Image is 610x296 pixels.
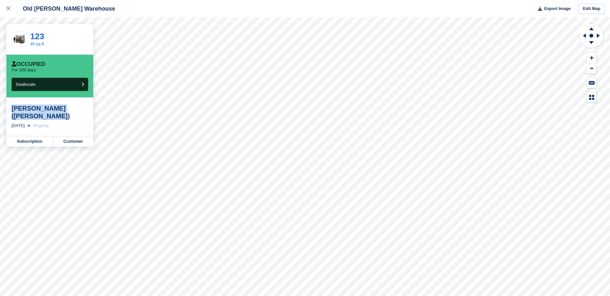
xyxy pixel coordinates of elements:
button: Deallocate [12,78,88,91]
button: Map Legend [587,92,596,103]
img: 40-sqft-unit.jpg [12,34,27,45]
img: arrow-right-light-icn-cde0832a797a2874e46488d9cf13f60e5c3a73dbe684e267c42b8395dfbc2abf.svg [27,124,30,127]
div: [PERSON_NAME] ([PERSON_NAME]) [12,104,88,120]
div: Old [PERSON_NAME] Warehouse [17,5,115,13]
a: 40 sq ft [30,41,44,46]
div: Occupied [12,61,45,67]
p: For 109 days [12,67,36,73]
button: Zoom Out [587,63,596,74]
button: Keyboard Shortcuts [587,77,596,88]
div: [DATE] [12,122,25,129]
button: Export Image [534,4,571,14]
span: Export Image [544,5,570,12]
a: Subscription [6,136,53,147]
div: Ongoing [33,122,49,129]
button: Zoom In [587,53,596,63]
span: Deallocate [16,82,35,87]
a: Edit Map [578,4,605,14]
a: Customer [53,136,93,147]
a: 123 [30,31,44,41]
